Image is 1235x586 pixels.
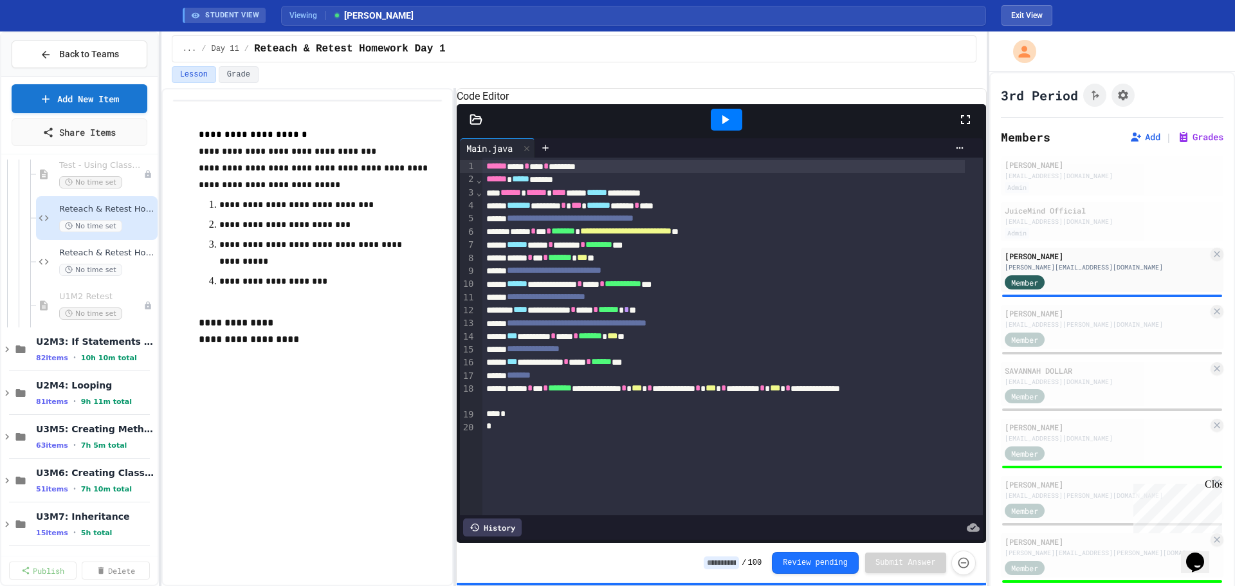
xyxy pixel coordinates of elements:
span: Reteach & Retest Homework Problem #2 [59,248,155,259]
span: 5h total [81,529,113,537]
h2: Members [1001,128,1050,146]
span: Member [1011,390,1038,402]
span: 7h 10m total [81,485,132,493]
span: ... [183,44,197,54]
span: Submit Answer [875,558,936,568]
span: No time set [59,264,122,276]
div: 20 [460,421,476,434]
span: No time set [59,220,122,232]
div: 9 [460,265,476,278]
a: Add New Item [12,84,147,113]
div: [EMAIL_ADDRESS][DOMAIN_NAME] [1005,434,1208,443]
div: [PERSON_NAME] [1005,250,1208,262]
div: 16 [460,356,476,369]
span: U1M2 Retest [59,291,143,302]
div: History [463,518,522,536]
span: [PERSON_NAME] [333,9,414,23]
span: U2M4: Looping [36,380,155,391]
span: • [73,353,76,363]
div: JuiceMind Official [1005,205,1220,216]
div: 18 [460,383,476,408]
span: Back to Teams [59,48,119,61]
span: 15 items [36,529,68,537]
div: [PERSON_NAME][EMAIL_ADDRESS][DOMAIN_NAME] [1005,262,1208,272]
span: Fold line [476,174,482,185]
button: Grade [219,66,259,83]
div: Main.java [460,138,535,158]
span: 10h 10m total [81,354,137,362]
span: Member [1011,334,1038,345]
div: 19 [460,408,476,421]
div: Chat with us now!Close [5,5,89,82]
a: Delete [82,562,149,580]
div: 12 [460,304,476,317]
span: 7h 5m total [81,441,127,450]
div: [EMAIL_ADDRESS][PERSON_NAME][DOMAIN_NAME] [1005,491,1208,500]
div: 1 [460,160,476,173]
div: 5 [460,212,476,225]
span: Test - Using Classes and Objects [59,160,143,171]
span: U3M5: Creating Methods [36,423,155,435]
span: / [742,558,746,568]
div: My Account [1000,37,1039,66]
div: [PERSON_NAME] [1005,536,1208,547]
button: Exit student view [1002,5,1052,26]
div: Unpublished [143,301,152,310]
span: • [73,440,76,450]
iframe: chat widget [1128,479,1222,533]
button: Submit Answer [865,553,946,573]
span: 81 items [36,398,68,406]
h1: 3rd Period [1001,86,1078,104]
span: Member [1011,562,1038,574]
h6: Code Editor [457,89,986,104]
span: U2M3: If Statements & Control Flow [36,336,155,347]
div: [EMAIL_ADDRESS][PERSON_NAME][DOMAIN_NAME] [1005,320,1208,329]
span: Reteach & Retest Homework Day 1 [59,204,155,215]
a: Share Items [12,118,147,146]
div: [PERSON_NAME] [1005,421,1208,433]
span: Viewing [289,10,326,21]
div: 8 [460,252,476,265]
div: 4 [460,199,476,212]
div: 3 [460,187,476,199]
div: [EMAIL_ADDRESS][DOMAIN_NAME] [1005,171,1220,181]
button: Force resubmission of student's answer (Admin only) [951,551,976,575]
div: Admin [1005,228,1029,239]
div: Admin [1005,182,1029,193]
div: [PERSON_NAME] [1005,159,1220,170]
button: Review pending [772,552,859,574]
div: [PERSON_NAME] [1005,479,1208,490]
button: Grades [1177,131,1223,143]
span: | [1166,129,1172,145]
div: 17 [460,370,476,383]
div: 15 [460,343,476,356]
span: Reteach & Retest Homework Day 1 [254,41,446,57]
span: No time set [59,176,122,188]
span: • [73,527,76,538]
span: No time set [59,307,122,320]
div: [EMAIL_ADDRESS][DOMAIN_NAME] [1005,217,1220,226]
span: STUDENT VIEW [205,10,259,21]
span: Member [1011,505,1038,517]
div: [PERSON_NAME] [1005,307,1208,319]
div: [PERSON_NAME][EMAIL_ADDRESS][PERSON_NAME][DOMAIN_NAME] [1005,548,1208,558]
span: 9h 11m total [81,398,132,406]
div: [EMAIL_ADDRESS][DOMAIN_NAME] [1005,377,1208,387]
span: 82 items [36,354,68,362]
div: Unpublished [143,170,152,179]
button: Add [1130,131,1160,143]
button: Back to Teams [12,41,147,68]
button: Assignment Settings [1111,84,1135,107]
span: 51 items [36,485,68,493]
div: 11 [460,291,476,304]
span: / [244,44,249,54]
span: • [73,484,76,494]
span: 100 [748,558,762,568]
div: 10 [460,278,476,291]
div: Main.java [460,142,519,155]
span: Day 11 [211,44,239,54]
div: 6 [460,226,476,239]
span: Fold line [476,187,482,197]
div: 13 [460,317,476,330]
div: 2 [460,173,476,186]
